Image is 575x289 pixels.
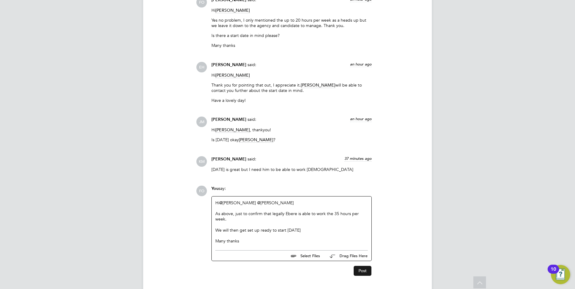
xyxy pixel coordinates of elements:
p: Hi [211,72,372,78]
span: [PERSON_NAME] [211,157,246,162]
span: [PERSON_NAME] [239,137,273,143]
span: KM [196,156,207,167]
span: 37 minutes ago [344,156,372,161]
span: [PERSON_NAME] [215,127,250,133]
button: Post [354,266,371,275]
div: As above, just to confirm that legally Ebere is able to work the 35 hours per week. [215,211,368,222]
div: Hi ​ ​ [215,200,368,244]
span: [PERSON_NAME] [215,8,250,13]
div: say: [211,186,372,196]
span: FO [196,186,207,196]
p: Is [DATE] okay ? [211,137,372,142]
p: Yes no problem, I only mentioned the up to 20 hours per week as a heads up but we leave it down t... [211,17,372,28]
button: Drag Files Here [325,250,368,262]
span: [PERSON_NAME] [211,117,246,122]
a: @[PERSON_NAME] [257,200,294,205]
span: [PERSON_NAME] [211,62,246,67]
span: JM [196,117,207,127]
span: an hour ago [350,116,372,121]
p: Hi , thankyou! [211,127,372,132]
div: 10 [551,269,556,277]
a: @[PERSON_NAME] [219,200,256,205]
p: Is there a start date in mind please? [211,33,372,38]
p: Hi [211,8,372,13]
p: Thank you for pointing that out, I appreciate it. will be able to contact you further about the s... [211,82,372,93]
p: Many thanks [211,43,372,48]
span: said: [248,62,256,67]
span: You [211,186,219,191]
p: Have a lovely day! [211,98,372,103]
span: [PERSON_NAME] [301,82,335,88]
p: [DATE] is great but I need him to be able to work [DEMOGRAPHIC_DATA] [211,167,372,172]
div: We will then get set up ready to start [DATE] [215,227,368,233]
span: said: [248,117,256,122]
div: Many thanks [215,238,368,244]
button: Open Resource Center, 10 new notifications [551,265,570,284]
span: said: [248,156,256,162]
span: [PERSON_NAME] [215,72,250,78]
span: EH [196,62,207,72]
span: an hour ago [350,62,372,67]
